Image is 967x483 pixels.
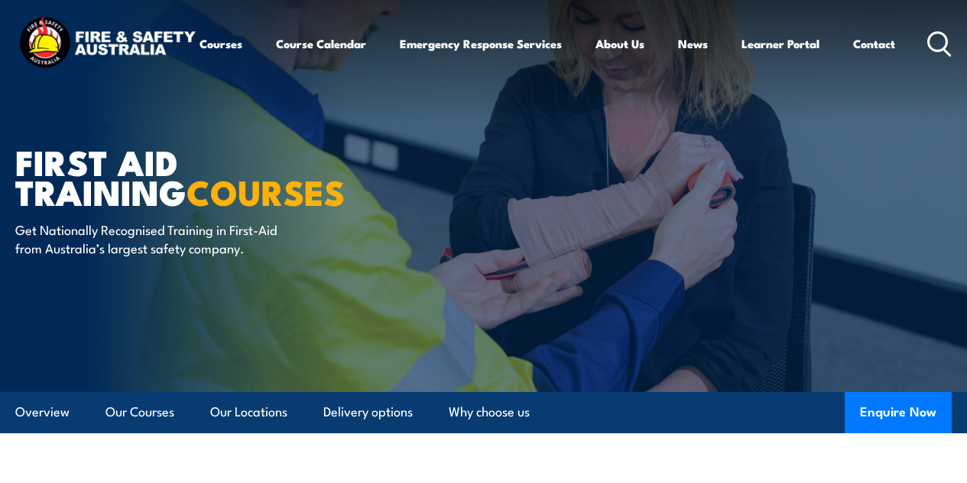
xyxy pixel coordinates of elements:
a: Overview [15,392,70,432]
a: Learner Portal [741,25,819,62]
a: News [678,25,708,62]
a: Emergency Response Services [400,25,562,62]
a: Our Courses [105,392,174,432]
strong: COURSES [187,165,345,217]
a: Our Locations [210,392,287,432]
a: Delivery options [323,392,413,432]
a: Course Calendar [276,25,366,62]
button: Enquire Now [845,392,952,433]
p: Get Nationally Recognised Training in First-Aid from Australia’s largest safety company. [15,220,294,256]
a: Contact [853,25,895,62]
a: Courses [200,25,242,62]
h1: First Aid Training [15,146,393,206]
a: About Us [595,25,644,62]
a: Why choose us [449,392,530,432]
